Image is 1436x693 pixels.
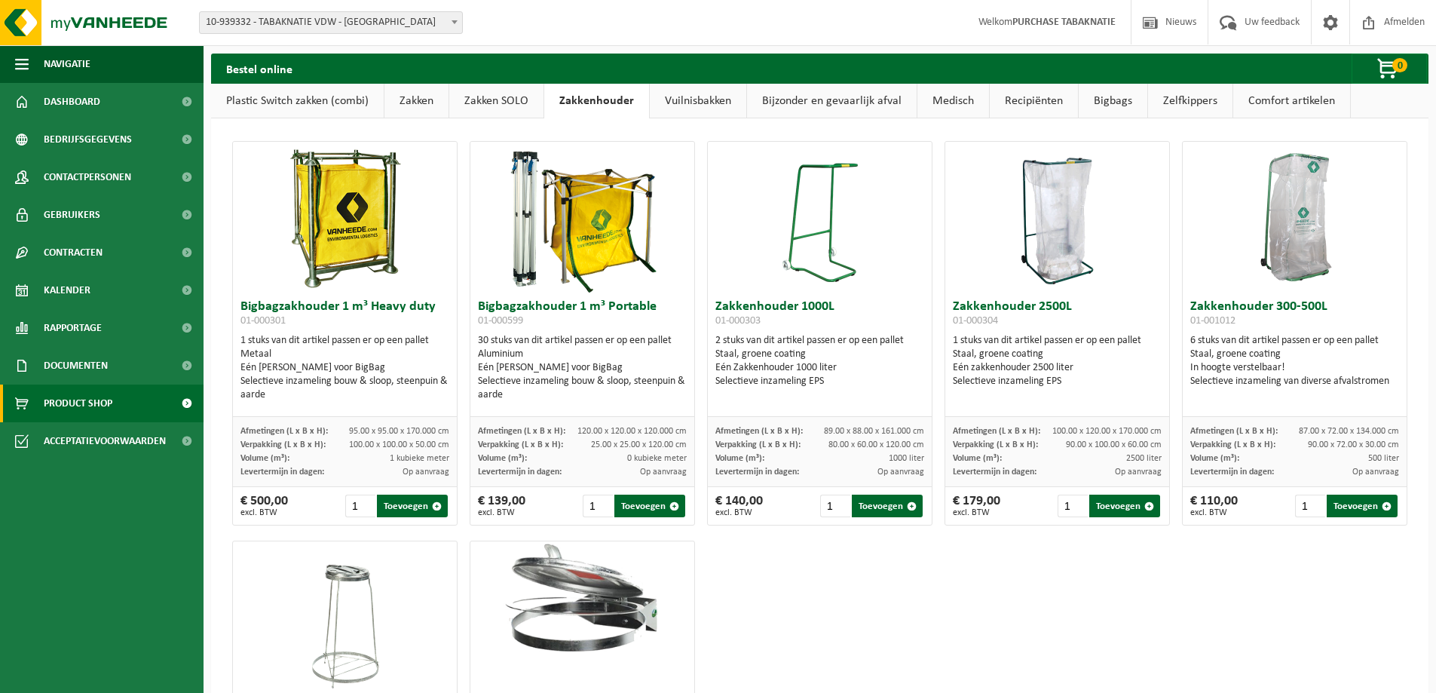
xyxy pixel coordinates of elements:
[715,300,924,330] h3: Zakkenhouder 1000L
[240,495,288,517] div: € 500,00
[240,375,449,402] div: Selectieve inzameling bouw & sloop, steenpuin & aarde
[1295,495,1326,517] input: 1
[345,495,376,517] input: 1
[240,440,326,449] span: Verpakking (L x B x H):
[640,468,687,477] span: Op aanvraag
[877,468,924,477] span: Op aanvraag
[44,45,90,83] span: Navigatie
[240,427,328,436] span: Afmetingen (L x B x H):
[44,347,108,385] span: Documenten
[1058,495,1088,517] input: 1
[44,385,112,422] span: Product Shop
[650,84,746,118] a: Vuilnisbakken
[715,375,924,388] div: Selectieve inzameling EPS
[953,361,1162,375] div: Eén zakkenhouder 2500 liter
[1190,508,1238,517] span: excl. BTW
[1299,427,1399,436] span: 87.00 x 72.00 x 134.000 cm
[1190,468,1274,477] span: Levertermijn in dagen:
[1308,440,1399,449] span: 90.00 x 72.00 x 30.00 cm
[308,541,383,692] img: 01-000306
[1126,454,1162,463] span: 2500 liter
[715,495,763,517] div: € 140,00
[240,468,324,477] span: Levertermijn in dagen:
[478,454,527,463] span: Volume (m³):
[44,234,103,271] span: Contracten
[240,508,288,517] span: excl. BTW
[478,495,525,517] div: € 139,00
[1352,54,1427,84] button: 0
[44,422,166,460] span: Acceptatievoorwaarden
[478,361,687,375] div: Eén [PERSON_NAME] voor BigBag
[715,334,924,388] div: 2 stuks van dit artikel passen er op een pallet
[577,427,687,436] span: 120.00 x 120.00 x 120.000 cm
[240,334,449,402] div: 1 stuks van dit artikel passen er op een pallet
[478,348,687,361] div: Aluminium
[1079,84,1147,118] a: Bigbags
[715,361,924,375] div: Eén Zakkenhouder 1000 liter
[1190,495,1238,517] div: € 110,00
[1190,361,1399,375] div: In hoogte verstelbaar!
[1012,17,1116,28] strong: PURCHASE TABAKNATIE
[478,508,525,517] span: excl. BTW
[1190,454,1239,463] span: Volume (m³):
[44,196,100,234] span: Gebruikers
[44,309,102,347] span: Rapportage
[478,375,687,402] div: Selectieve inzameling bouw & sloop, steenpuin & aarde
[953,427,1040,436] span: Afmetingen (L x B x H):
[953,440,1038,449] span: Verpakking (L x B x H):
[953,300,1162,330] h3: Zakkenhouder 2500L
[240,361,449,375] div: Eén [PERSON_NAME] voor BigBag
[715,348,924,361] div: Staal, groene coating
[1089,495,1160,517] button: Toevoegen
[1233,84,1350,118] a: Comfort artikelen
[852,495,923,517] button: Toevoegen
[1020,142,1095,293] img: 01-000304
[715,508,763,517] span: excl. BTW
[990,84,1078,118] a: Recipiënten
[953,495,1000,517] div: € 179,00
[470,541,694,654] img: 01-000307
[240,315,286,327] span: 01-000301
[1220,142,1370,293] img: 01-001012
[953,375,1162,388] div: Selectieve inzameling EPS
[1148,84,1232,118] a: Zelfkippers
[828,440,924,449] span: 80.00 x 60.00 x 120.00 cm
[583,495,614,517] input: 1
[199,11,463,34] span: 10-939332 - TABAKNATIE VDW - ANTWERPEN
[917,84,989,118] a: Medisch
[715,454,764,463] span: Volume (m³):
[953,315,998,327] span: 01-000304
[1190,427,1278,436] span: Afmetingen (L x B x H):
[953,334,1162,388] div: 1 stuks van dit artikel passen er op een pallet
[270,142,421,293] img: 01-000301
[715,315,761,327] span: 01-000303
[44,121,132,158] span: Bedrijfsgegevens
[377,495,448,517] button: Toevoegen
[715,427,803,436] span: Afmetingen (L x B x H):
[1392,58,1407,72] span: 0
[747,84,917,118] a: Bijzonder en gevaarlijk afval
[1190,300,1399,330] h3: Zakkenhouder 300-500L
[478,440,563,449] span: Verpakking (L x B x H):
[1052,427,1162,436] span: 100.00 x 120.00 x 170.000 cm
[349,440,449,449] span: 100.00 x 100.00 x 50.00 cm
[240,300,449,330] h3: Bigbagzakhouder 1 m³ Heavy duty
[953,348,1162,361] div: Staal, groene coating
[1190,348,1399,361] div: Staal, groene coating
[1352,468,1399,477] span: Op aanvraag
[403,468,449,477] span: Op aanvraag
[1115,468,1162,477] span: Op aanvraag
[889,454,924,463] span: 1000 liter
[614,495,685,517] button: Toevoegen
[1190,334,1399,388] div: 6 stuks van dit artikel passen er op een pallet
[384,84,449,118] a: Zakken
[200,12,462,33] span: 10-939332 - TABAKNATIE VDW - ANTWERPEN
[390,454,449,463] span: 1 kubieke meter
[478,334,687,402] div: 30 stuks van dit artikel passen er op een pallet
[507,142,658,293] img: 01-000599
[240,454,289,463] span: Volume (m³):
[782,142,858,293] img: 01-000303
[1190,315,1235,327] span: 01-001012
[1066,440,1162,449] span: 90.00 x 100.00 x 60.00 cm
[478,300,687,330] h3: Bigbagzakhouder 1 m³ Portable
